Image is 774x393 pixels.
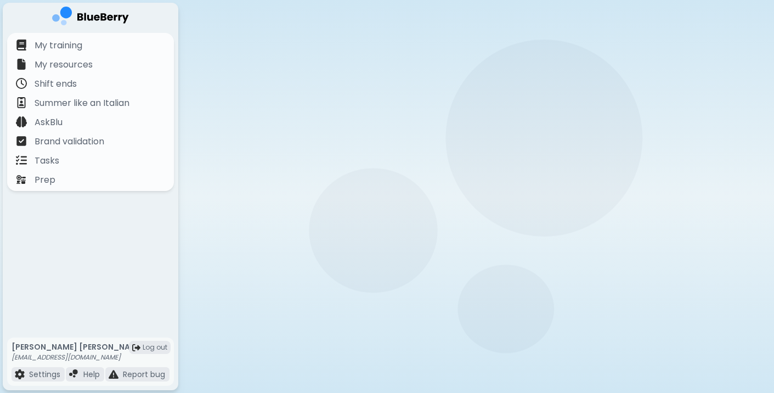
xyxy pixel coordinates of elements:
[12,353,145,362] p: [EMAIL_ADDRESS][DOMAIN_NAME]
[83,369,100,379] p: Help
[35,173,55,187] p: Prep
[35,58,93,71] p: My resources
[52,7,129,29] img: company logo
[132,344,140,352] img: logout
[16,155,27,166] img: file icon
[16,116,27,127] img: file icon
[35,135,104,148] p: Brand validation
[35,39,82,52] p: My training
[35,116,63,129] p: AskBlu
[35,77,77,91] p: Shift ends
[16,174,27,185] img: file icon
[143,343,167,352] span: Log out
[16,97,27,108] img: file icon
[16,136,27,147] img: file icon
[69,369,79,379] img: file icon
[15,369,25,379] img: file icon
[16,40,27,50] img: file icon
[35,97,129,110] p: Summer like an Italian
[35,154,59,167] p: Tasks
[123,369,165,379] p: Report bug
[29,369,60,379] p: Settings
[16,78,27,89] img: file icon
[109,369,118,379] img: file icon
[12,342,145,352] p: [PERSON_NAME] [PERSON_NAME]
[16,59,27,70] img: file icon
